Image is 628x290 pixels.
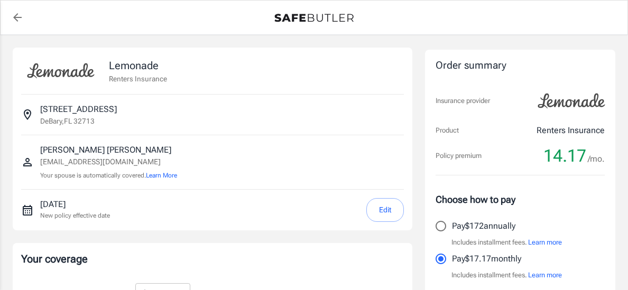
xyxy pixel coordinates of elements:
[146,171,177,180] button: Learn More
[451,237,562,248] p: Includes installment fees.
[543,145,586,166] span: 14.17
[40,211,110,220] p: New policy effective date
[436,151,482,161] p: Policy premium
[21,56,100,86] img: Lemonade
[451,270,562,280] p: Includes installment fees.
[109,58,167,73] p: Lemonade
[436,58,605,73] div: Order summary
[7,7,28,28] a: back to quotes
[436,192,605,207] p: Choose how to pay
[40,144,177,156] p: [PERSON_NAME] [PERSON_NAME]
[436,125,459,136] p: Product
[40,198,110,211] p: [DATE]
[40,171,177,181] p: Your spouse is automatically covered.
[452,220,515,232] p: Pay $172 annually
[40,116,95,126] p: DeBary , FL 32713
[274,14,354,22] img: Back to quotes
[21,108,34,121] svg: Insured address
[109,73,167,84] p: Renters Insurance
[436,96,490,106] p: Insurance provider
[40,156,177,167] p: [EMAIL_ADDRESS][DOMAIN_NAME]
[528,237,562,248] button: Learn more
[40,103,117,116] p: [STREET_ADDRESS]
[588,152,605,166] span: /mo.
[21,156,34,169] svg: Insured person
[21,251,404,266] p: Your coverage
[528,270,562,280] button: Learn more
[537,124,605,137] p: Renters Insurance
[452,252,521,265] p: Pay $17.17 monthly
[366,198,404,222] button: Edit
[532,86,611,116] img: Lemonade
[21,204,34,217] svg: New policy start date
